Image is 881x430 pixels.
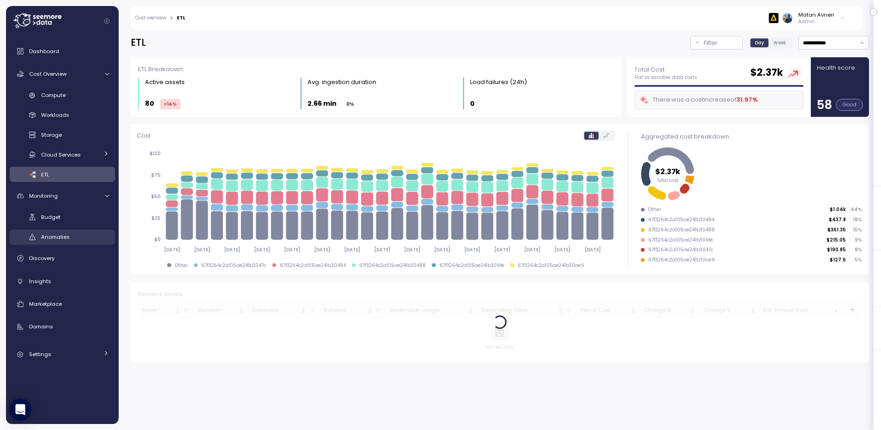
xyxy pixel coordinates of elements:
[9,399,31,421] div: Open Intercom Messenger
[704,38,718,48] p: Filter
[755,39,764,46] span: Day
[201,262,266,269] div: 67f3264c2a105ae241b3047c
[494,247,510,253] tspan: [DATE]
[648,217,714,223] div: 67f3264c2a105ae241b30484
[154,237,161,243] tspan: $0
[640,95,758,105] div: There was a cost increase of
[224,247,240,253] tspan: [DATE]
[850,206,861,213] p: 44 %
[850,217,861,223] p: 18 %
[440,262,504,269] div: 67f3264c2a105ae241b309fe
[464,247,480,253] tspan: [DATE]
[470,98,475,109] p: 0
[750,66,783,79] h2: $ 2.37k
[29,254,54,262] span: Discovery
[648,247,713,253] div: 67f3264c2a105ae241b3047c
[434,247,450,253] tspan: [DATE]
[827,247,846,253] p: $190.85
[41,171,49,178] span: ETL
[470,78,527,87] div: Load failures (24h)
[817,99,832,111] p: 58
[10,65,115,83] a: Cost Overview
[634,74,697,81] p: Flat vs variable data costs
[29,323,53,330] span: Domains
[177,16,185,20] div: ETL
[308,98,337,109] p: 2.66 min
[10,318,115,336] a: Domains
[518,262,584,269] div: 67f3264c2a105ae241b30ae9
[648,227,715,233] div: 67f3264c2a105ae241b30488
[164,247,180,253] tspan: [DATE]
[850,227,861,233] p: 15 %
[41,131,62,139] span: Storage
[29,278,51,285] span: Insights
[160,99,181,109] div: +14 %
[10,167,115,182] a: ETL
[145,78,185,87] div: Active assets
[137,131,151,140] p: Cost
[29,351,51,358] span: Settings
[374,247,390,253] tspan: [DATE]
[150,151,161,157] tspan: $100
[29,48,59,55] span: Dashboard
[135,16,166,20] a: Cost overview
[175,262,188,269] div: Other
[41,233,70,241] span: Anomalies
[10,147,115,162] a: Cloud Services
[554,247,570,253] tspan: [DATE]
[827,227,846,233] p: $361.35
[736,95,758,104] div: 31.97 %
[151,215,161,221] tspan: $25
[798,18,834,25] p: Admin
[41,91,66,99] span: Compute
[194,247,210,253] tspan: [DATE]
[850,257,861,263] p: 5 %
[131,36,146,49] h2: ETL
[10,88,115,103] a: Compute
[10,345,115,364] a: Settings
[10,127,115,143] a: Storage
[138,65,613,74] div: ETL Breakdown
[584,247,600,253] tspan: [DATE]
[690,36,743,49] button: Filter
[280,262,346,269] div: 67f3264c2a105ae241b30484
[29,192,58,200] span: Monitoring
[783,13,792,23] img: ALV-UjU5Buw-CzyJ1K5bu8IX8ljTxP1r2yk8HoTTfslSzKbzWCa6EzckuzgdjvDuYc2TP1Pz5PkiZQPmBAYjAFaxkVOoyYKKT...
[344,247,360,253] tspan: [DATE]
[10,272,115,291] a: Insights
[170,15,173,21] div: >
[284,247,300,253] tspan: [DATE]
[773,39,786,46] span: Week
[41,151,81,158] span: Cloud Services
[308,78,376,87] div: Avg. ingestion duration
[830,206,846,213] p: $1.04k
[41,213,60,221] span: Budget
[648,206,661,213] div: Other
[634,65,697,74] p: Total Cost
[29,70,66,78] span: Cost Overview
[827,237,846,243] p: $215.05
[10,42,115,61] a: Dashboard
[145,98,154,109] p: 80
[10,295,115,313] a: Marketplace
[41,111,69,119] span: Workloads
[830,257,846,263] p: $127.6
[10,210,115,225] a: Budget
[850,237,861,243] p: 9 %
[151,172,161,178] tspan: $75
[10,249,115,267] a: Discovery
[648,257,715,263] div: 67f3264c2a105ae241b30ae9
[343,99,358,109] div: 0 %
[798,11,834,18] div: Matan Avneri
[524,247,540,253] tspan: [DATE]
[10,108,115,123] a: Workloads
[769,13,778,23] img: 6628aa71fabf670d87b811be.PNG
[254,247,270,253] tspan: [DATE]
[641,132,862,141] div: Aggregated cost breakdown
[314,247,330,253] tspan: [DATE]
[836,99,863,111] div: Good
[657,177,679,183] tspan: Total cost
[648,237,713,243] div: 67f3264c2a105ae241b309fe
[655,166,681,176] tspan: $2.37k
